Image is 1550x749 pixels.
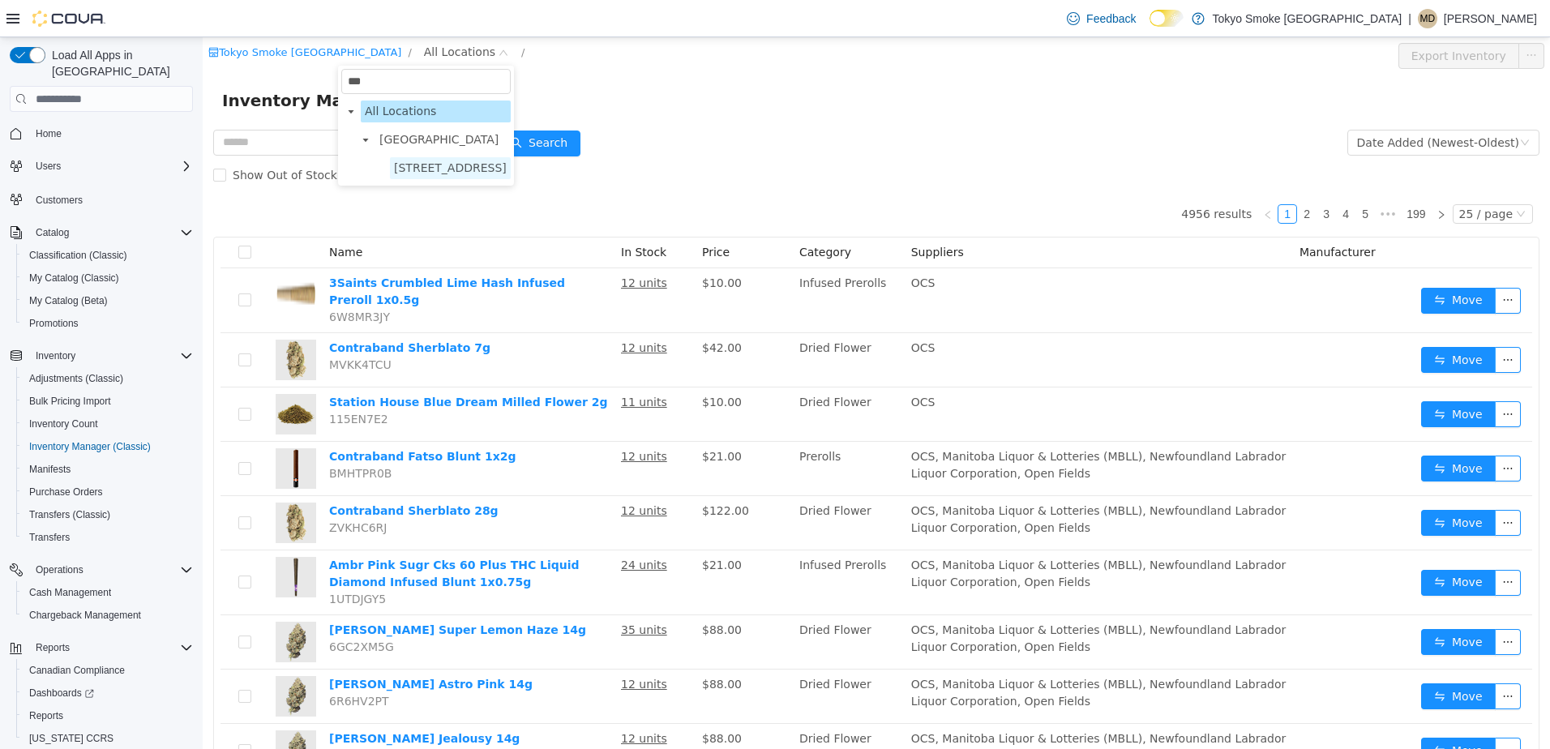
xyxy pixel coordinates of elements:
[126,484,184,497] span: ZVKHC6RJ
[23,482,109,502] a: Purchase Orders
[3,122,199,145] button: Home
[418,467,465,480] u: 12 units
[16,659,199,682] button: Canadian Compliance
[499,413,539,426] span: $21.00
[319,9,322,21] span: /
[23,505,193,524] span: Transfers (Classic)
[16,526,199,549] button: Transfers
[126,273,187,286] span: 6W8MR3JY
[126,640,330,653] a: [PERSON_NAME] Astro Pink 14g
[126,521,377,551] a: Ambr Pink Sugr Cks 60 Plus THC Liquid Diamond Infused Blunt 1x0.75g
[709,586,1084,616] span: OCS, Manitoba Liquor & Lotteries (MBLL), Newfoundland Labrador Liquor Corporation, Open Fields
[29,586,111,599] span: Cash Management
[1172,167,1198,186] span: •••
[29,123,193,143] span: Home
[709,304,733,317] span: OCS
[23,246,193,265] span: Classification (Classic)
[29,294,108,307] span: My Catalog (Beta)
[1154,168,1171,186] a: 5
[3,155,199,178] button: Users
[73,357,113,397] img: Station House Blue Dream Milled Flower 2g hero shot
[29,156,67,176] button: Users
[23,437,193,456] span: Inventory Manager (Classic)
[23,683,193,703] span: Dashboards
[1055,167,1075,186] li: Previous Page
[418,239,465,252] u: 12 units
[29,664,125,677] span: Canadian Compliance
[36,349,75,362] span: Inventory
[36,226,69,239] span: Catalog
[29,395,111,408] span: Bulk Pricing Import
[187,120,308,142] span: 979 Bloor St W
[1094,167,1114,186] li: 2
[1420,9,1436,28] span: MD
[590,296,702,350] td: Dried Flower
[418,358,465,371] u: 11 units
[499,467,546,480] span: $122.00
[499,640,539,653] span: $88.00
[709,239,733,252] span: OCS
[29,417,98,430] span: Inventory Count
[709,521,1084,551] span: OCS, Manitoba Liquor & Lotteries (MBLL), Newfoundland Labrador Liquor Corporation, Open Fields
[29,346,193,366] span: Inventory
[73,238,113,278] img: 3Saints Crumbled Lime Hash Infused Preroll 1x0.5g hero shot
[3,187,199,211] button: Customers
[1292,473,1318,499] button: icon: ellipsis
[126,430,189,443] span: BMHTPR0B
[1172,167,1198,186] li: Next 5 Pages
[23,729,193,748] span: Washington CCRS
[1095,168,1113,186] a: 2
[126,467,296,480] a: Contraband Sherblato 28g
[1408,9,1411,28] p: |
[499,521,539,534] span: $21.00
[1153,167,1172,186] li: 5
[29,124,68,143] a: Home
[3,221,199,244] button: Catalog
[1198,167,1228,186] li: 199
[1257,168,1310,186] div: 25 / page
[1218,533,1293,559] button: icon: swapMove
[73,302,113,343] img: Contraband Sherblato 7g hero shot
[1075,167,1094,186] li: 1
[1292,533,1318,559] button: icon: ellipsis
[295,93,378,119] button: icon: searchSearch
[1292,646,1318,672] button: icon: ellipsis
[173,92,308,113] span: Ontario
[1218,310,1293,336] button: icon: swapMove
[418,413,465,426] u: 12 units
[16,244,199,267] button: Classification (Classic)
[23,706,70,725] a: Reports
[23,460,193,479] span: Manifests
[29,190,89,210] a: Customers
[29,560,193,580] span: Operations
[23,392,118,411] a: Bulk Pricing Import
[499,208,527,221] span: Price
[16,481,199,503] button: Purchase Orders
[29,223,193,242] span: Catalog
[29,531,70,544] span: Transfers
[1218,592,1293,618] button: icon: swapMove
[499,586,539,599] span: $88.00
[16,312,199,335] button: Promotions
[1292,592,1318,618] button: icon: ellipsis
[23,369,130,388] a: Adjustments (Classic)
[597,208,649,221] span: Category
[1097,208,1173,221] span: Manufacturer
[23,661,193,680] span: Canadian Compliance
[1292,364,1318,390] button: icon: ellipsis
[29,687,94,700] span: Dashboards
[499,695,539,708] span: $88.00
[23,291,193,310] span: My Catalog (Beta)
[1115,168,1133,186] a: 3
[1292,310,1318,336] button: icon: ellipsis
[1292,418,1318,444] button: icon: ellipsis
[23,661,131,680] a: Canadian Compliance
[709,640,1084,670] span: OCS, Manitoba Liquor & Lotteries (MBLL), Newfoundland Labrador Liquor Corporation, Open Fields
[16,367,199,390] button: Adjustments (Classic)
[499,358,539,371] span: $10.00
[177,96,296,109] span: [GEOGRAPHIC_DATA]
[23,268,126,288] a: My Catalog (Classic)
[144,71,152,79] i: icon: caret-down
[1292,700,1318,726] button: icon: ellipsis
[205,9,208,21] span: /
